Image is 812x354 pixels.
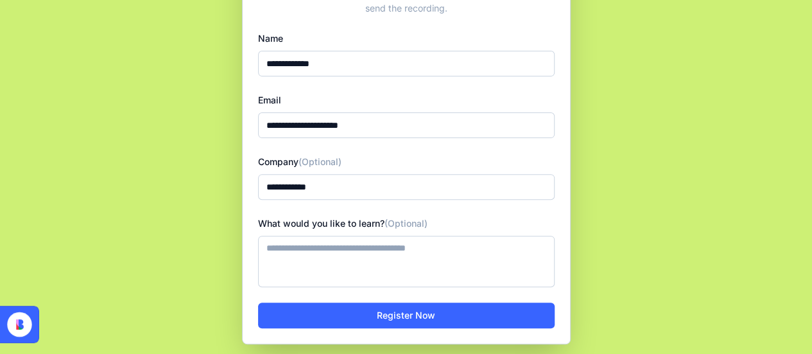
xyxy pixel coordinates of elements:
[258,218,428,229] label: What would you like to learn?
[298,156,341,167] span: (Optional)
[258,33,283,44] label: Name
[258,303,555,328] button: Register Now
[258,156,341,167] label: Company
[384,218,428,229] span: (Optional)
[258,94,281,105] label: Email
